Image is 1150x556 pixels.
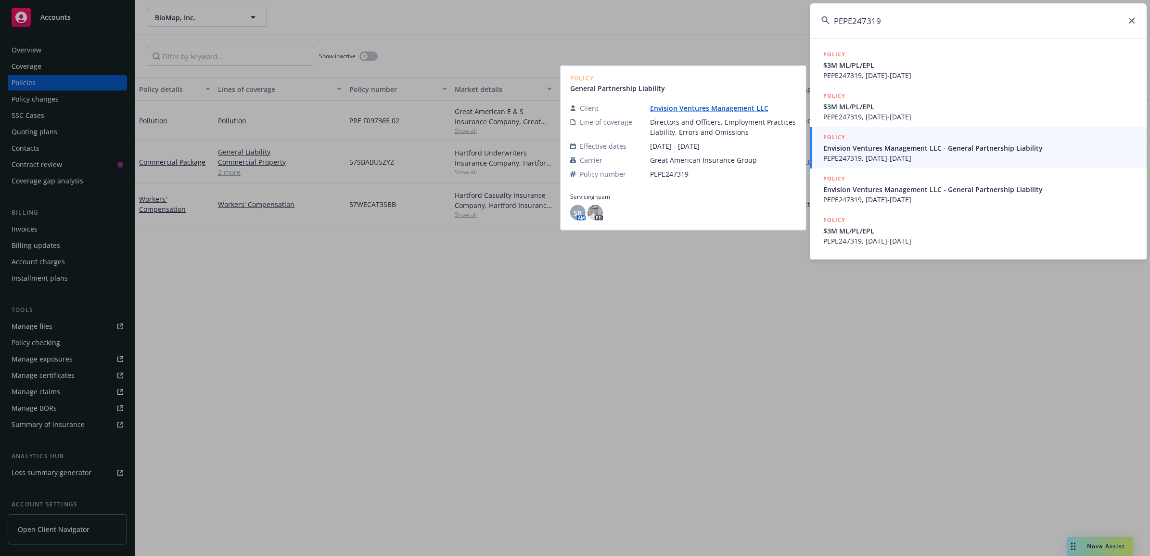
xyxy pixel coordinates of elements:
h5: POLICY [823,50,845,59]
a: POLICYEnvision Ventures Management LLC - General Partnership LiabilityPEPE247319, [DATE]-[DATE] [810,127,1147,168]
span: PEPE247319, [DATE]-[DATE] [823,194,1135,205]
span: PEPE247319, [DATE]-[DATE] [823,70,1135,80]
span: $3M ML/PL/EPL [823,226,1135,236]
a: POLICYEnvision Ventures Management LLC - General Partnership LiabilityPEPE247319, [DATE]-[DATE] [810,168,1147,210]
h5: POLICY [823,91,845,101]
span: $3M ML/PL/EPL [823,60,1135,70]
h5: POLICY [823,215,845,225]
span: $3M ML/PL/EPL [823,102,1135,112]
a: POLICY$3M ML/PL/EPLPEPE247319, [DATE]-[DATE] [810,210,1147,251]
span: Envision Ventures Management LLC - General Partnership Liability [823,143,1135,153]
span: PEPE247319, [DATE]-[DATE] [823,153,1135,163]
span: PEPE247319, [DATE]-[DATE] [823,236,1135,246]
a: POLICY$3M ML/PL/EPLPEPE247319, [DATE]-[DATE] [810,44,1147,86]
span: Envision Ventures Management LLC - General Partnership Liability [823,184,1135,194]
h5: POLICY [823,132,845,142]
span: PEPE247319, [DATE]-[DATE] [823,112,1135,122]
input: Search... [810,3,1147,38]
a: POLICY$3M ML/PL/EPLPEPE247319, [DATE]-[DATE] [810,86,1147,127]
h5: POLICY [823,174,845,183]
